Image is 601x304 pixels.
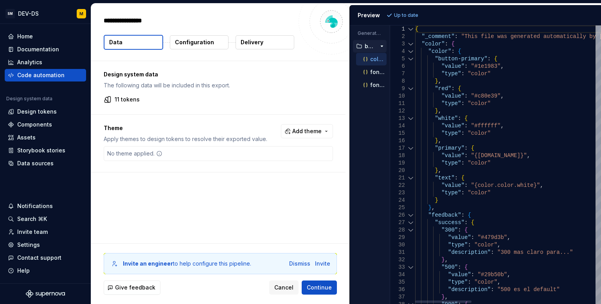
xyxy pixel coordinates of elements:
div: Documentation [17,45,59,53]
p: Configuration [175,38,214,46]
div: M [79,11,83,17]
a: Components [5,118,86,131]
div: Storybook stories [17,147,65,154]
a: Design tokens [5,105,86,118]
div: Settings [17,241,40,249]
p: Data [109,38,122,46]
p: Up to date [394,12,418,18]
a: Documentation [5,43,86,56]
div: Notifications [17,202,53,210]
button: SMDEV-DSM [2,5,89,22]
a: Analytics [5,56,86,69]
div: Preview [358,11,380,19]
button: Configuration [170,35,229,49]
a: Home [5,30,86,43]
span: Continue [307,284,332,291]
div: Code automation [17,71,65,79]
div: Assets [17,134,36,141]
a: Code automation [5,69,86,81]
div: Search ⌘K [17,215,47,223]
span: Give feedback [115,284,155,291]
button: Search ⌘K [5,213,86,225]
button: Notifications [5,200,86,212]
p: Theme [104,124,267,132]
span: Cancel [274,284,293,291]
div: DEV-DS [18,10,39,18]
button: Continue [302,280,337,295]
p: The following data will be included in this export. [104,81,333,89]
div: Help [17,267,30,275]
div: No theme applied. [104,147,166,161]
a: Settings [5,239,86,251]
p: Design system data [104,71,333,78]
div: to help configure this pipeline. [123,260,251,268]
a: Data sources [5,157,86,170]
div: Invite team [17,228,48,236]
span: Add theme [292,127,322,135]
div: Contact support [17,254,61,262]
div: Analytics [17,58,42,66]
b: Invite an engineer [123,260,173,267]
button: Give feedback [104,280,160,295]
svg: Supernova Logo [26,290,65,298]
button: Invite [315,260,330,268]
div: Design system data [6,96,52,102]
p: Delivery [241,38,263,46]
p: Apply themes to design tokens to resolve their exported value. [104,135,267,143]
div: Components [17,121,52,128]
button: Contact support [5,252,86,264]
a: Invite team [5,226,86,238]
div: Design tokens [17,108,57,116]
div: SM [5,9,15,18]
button: Help [5,264,86,277]
button: Add theme [281,124,333,138]
button: Data [104,35,163,50]
p: 11 tokens [115,96,140,103]
button: Dismiss [289,260,310,268]
div: Home [17,33,33,40]
a: Storybook stories [5,144,86,157]
div: Data sources [17,159,54,167]
a: Assets [5,131,86,144]
button: Delivery [236,35,294,49]
button: Cancel [269,280,299,295]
